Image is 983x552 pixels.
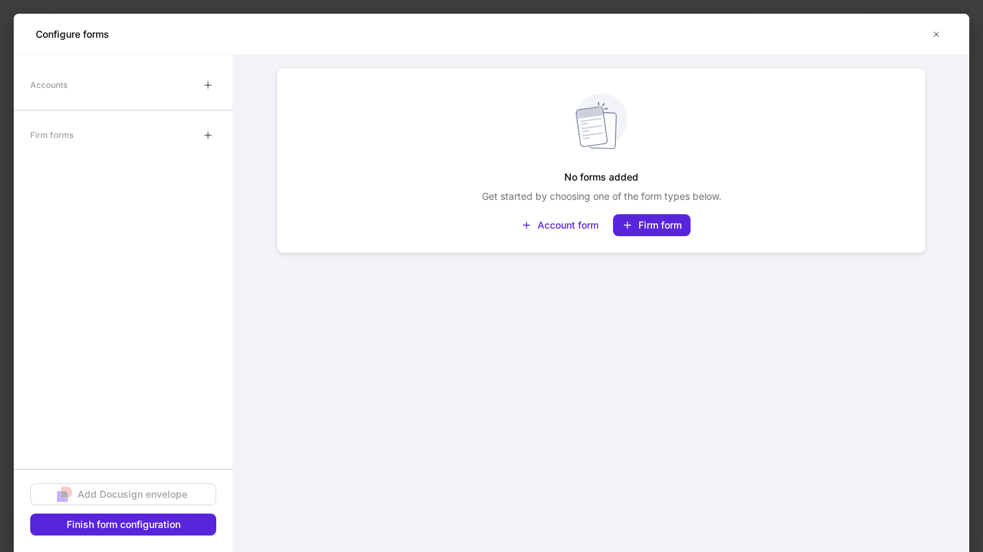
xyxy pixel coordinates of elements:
div: Finish form configuration [67,518,181,531]
p: Get started by choosing one of the form types below. [482,189,721,203]
div: Accounts [30,73,67,97]
button: Account form [512,214,608,236]
div: Firm form [638,218,682,232]
button: Finish form configuration [30,514,216,536]
div: Firm forms [30,123,73,147]
div: Add Docusign envelope [78,487,187,501]
h5: No forms added [564,165,638,189]
button: Add Docusign envelope [30,483,216,505]
button: Firm form [613,214,691,236]
h5: Configure forms [36,27,109,41]
div: Account form [537,218,599,232]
